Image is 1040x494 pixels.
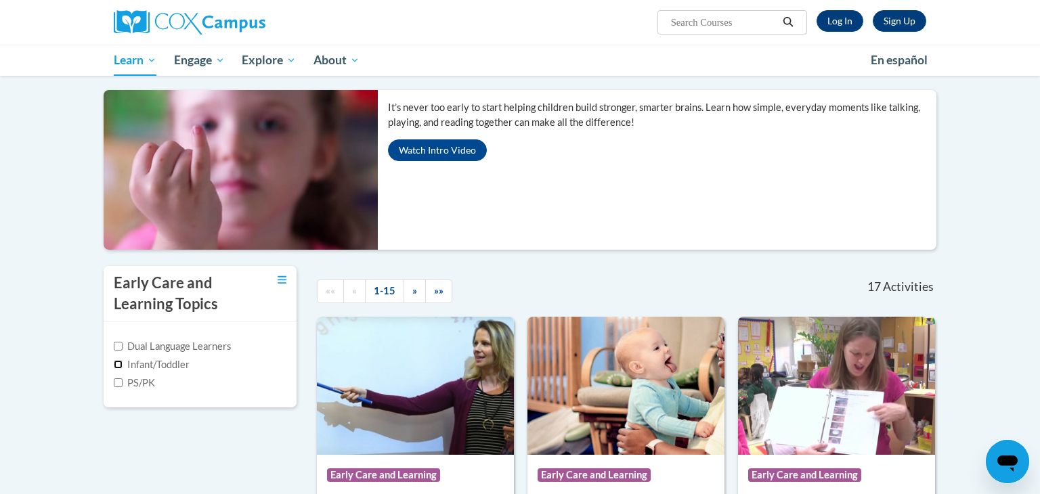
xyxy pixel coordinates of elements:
[114,52,156,68] span: Learn
[114,360,123,369] input: Checkbox for Options
[434,285,443,296] span: »»
[412,285,417,296] span: »
[114,339,231,354] label: Dual Language Learners
[425,279,452,303] a: End
[527,317,724,455] img: Course Logo
[867,279,881,294] span: 17
[670,14,778,30] input: Search Courses
[343,279,366,303] a: Previous
[352,285,357,296] span: «
[114,10,371,35] a: Cox Campus
[873,10,926,32] a: Register
[817,10,863,32] a: Log In
[313,52,360,68] span: About
[174,52,225,68] span: Engage
[114,378,123,387] input: Checkbox for Options
[862,46,936,74] a: En español
[388,100,936,130] p: It’s never too early to start helping children build stronger, smarter brains. Learn how simple, ...
[114,376,155,390] label: PS/PK
[165,45,234,76] a: Engage
[883,279,934,294] span: Activities
[538,468,651,482] span: Early Care and Learning
[114,10,265,35] img: Cox Campus
[388,139,487,161] button: Watch Intro Video
[327,468,440,482] span: Early Care and Learning
[748,468,861,482] span: Early Care and Learning
[114,357,190,372] label: Infant/Toddler
[242,52,296,68] span: Explore
[105,45,165,76] a: Learn
[404,279,426,303] a: Next
[365,279,404,303] a: 1-15
[778,14,798,30] button: Search
[738,317,935,455] img: Course Logo
[233,45,305,76] a: Explore
[278,273,286,288] a: Toggle collapse
[114,342,123,351] input: Checkbox for Options
[871,53,928,67] span: En español
[986,440,1029,483] iframe: Button to launch messaging window
[114,273,242,315] h3: Early Care and Learning Topics
[317,279,344,303] a: Begining
[326,285,335,296] span: ««
[93,45,947,76] div: Main menu
[317,317,514,455] img: Course Logo
[305,45,368,76] a: About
